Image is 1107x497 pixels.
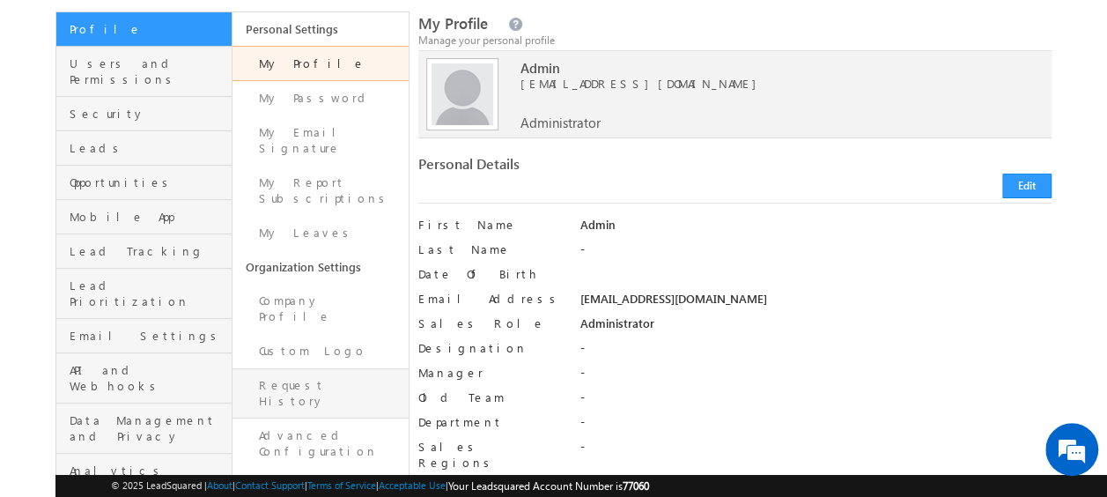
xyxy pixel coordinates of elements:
a: Acceptable Use [379,479,446,491]
label: Sales Regions [418,439,565,471]
div: Manage your personal profile [418,33,1052,48]
a: Personal Settings [232,12,409,46]
div: - [580,241,1052,266]
a: Company Profile [232,284,409,334]
span: Your Leadsquared Account Number is [448,479,649,493]
a: My Email Signature [232,115,409,166]
a: Security [56,97,232,131]
a: Analytics [56,454,232,488]
a: My Report Subscriptions [232,166,409,216]
label: Last Name [418,241,565,257]
span: © 2025 LeadSquared | | | | | [111,478,649,494]
a: Users and Permissions [56,47,232,97]
a: About [207,479,232,491]
label: Department [418,414,565,430]
div: Personal Details [418,156,727,181]
div: - [580,340,1052,365]
a: Terms of Service [307,479,376,491]
a: Opportunities [56,166,232,200]
label: Designation [418,340,565,356]
a: Leads [56,131,232,166]
label: Old Team [418,389,565,405]
a: My Leaves [232,216,409,250]
a: Lead Tracking [56,234,232,269]
span: Admin [520,60,1028,76]
span: Lead Tracking [70,243,227,259]
span: My Profile [418,13,488,33]
span: Email Settings [70,328,227,344]
a: Mobile App [56,200,232,234]
label: Email Address [418,291,565,307]
button: Edit [1002,174,1052,198]
div: - [580,439,1052,464]
a: Contact Support [235,479,305,491]
a: Lead Prioritization [56,269,232,319]
span: Opportunities [70,174,227,190]
a: Custom Logo [232,334,409,368]
a: Organization Settings [232,250,409,284]
span: Users and Permissions [70,56,227,87]
a: Profile [56,12,232,47]
div: - [580,365,1052,389]
a: My Profile [232,46,409,81]
a: Data Management and Privacy [56,404,232,454]
a: Request History [232,368,409,419]
div: - [580,414,1052,439]
div: Admin [580,217,1052,241]
a: My Password [232,81,409,115]
span: Data Management and Privacy [70,412,227,444]
span: Security [70,106,227,122]
a: API and Webhooks [56,353,232,404]
span: Profile [70,21,227,37]
span: API and Webhooks [70,362,227,394]
div: Administrator [580,315,1052,340]
label: Date Of Birth [418,266,565,282]
label: Manager [418,365,565,381]
div: - [580,389,1052,414]
span: Leads [70,140,227,156]
span: Lead Prioritization [70,278,227,309]
label: Sales Role [418,315,565,331]
a: Advanced Configuration [232,419,409,469]
div: [EMAIL_ADDRESS][DOMAIN_NAME] [580,291,1052,315]
span: Mobile App [70,209,227,225]
a: Email Settings [56,319,232,353]
label: First Name [418,217,565,233]
span: [EMAIL_ADDRESS][DOMAIN_NAME] [520,76,1028,92]
span: Administrator [520,115,601,130]
span: 77060 [623,479,649,493]
span: Analytics [70,463,227,478]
